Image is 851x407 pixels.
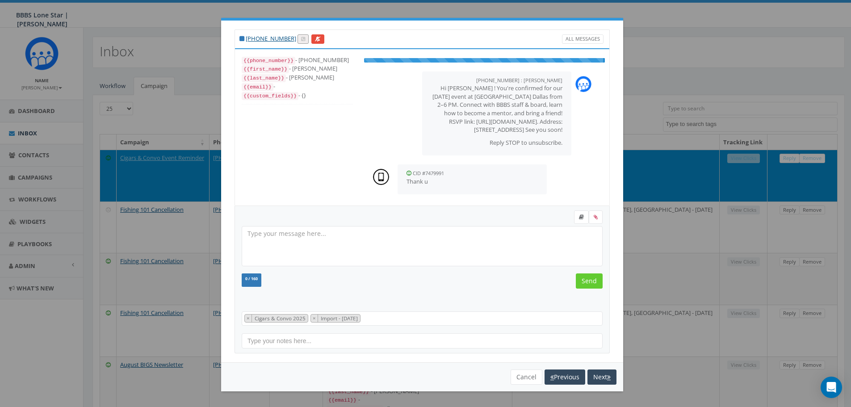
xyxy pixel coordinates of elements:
button: Remove item [311,315,318,322]
button: Previous [545,369,585,385]
input: Send [576,273,603,289]
span: 0 / 160 [245,276,258,281]
p: Hi [PERSON_NAME] ! You're confirmed for our [DATE] event at [GEOGRAPHIC_DATA] Dallas from 2–6 PM.... [431,84,562,134]
label: Insert Template Text [574,210,589,224]
code: {{email}} [242,83,273,91]
small: [PHONE_NUMBER] : [PERSON_NAME] [476,77,562,84]
span: Call this contact by routing a call through the phone number listed in your profile. [301,35,305,42]
div: Open Intercom Messenger [821,377,842,398]
code: {{custom_fields}} [242,92,298,100]
code: {{last_name}} [242,74,286,82]
code: {{first_name}} [242,65,289,73]
span: × [247,315,250,322]
a: All Messages [562,34,604,44]
p: Thank u [407,177,538,186]
i: This phone number is subscribed and will receive texts. [239,36,244,42]
span: Import - [DATE] [320,315,360,322]
li: Import - 09/12/2025 [310,314,361,323]
div: - [PERSON_NAME] [242,73,353,82]
code: {{phone_number}} [242,57,295,65]
input: Type your notes here... [242,333,603,348]
div: - {} [242,91,353,100]
p: Reply STOP to unsubscribe. [431,138,562,147]
button: Cancel [511,369,542,385]
span: × [313,315,316,322]
div: - [PHONE_NUMBER] [242,56,353,65]
div: - [PERSON_NAME] [242,64,353,73]
textarea: Search [363,315,367,323]
img: Rally_Corp_Icon_1.png [575,76,591,92]
div: - [242,82,353,91]
button: Remove item [245,315,252,322]
span: Cigars & Convo 2025 [254,315,308,322]
li: Cigars & Convo 2025 [244,314,308,323]
span: Attach your media [589,210,603,224]
small: CID #7479991 [413,170,444,176]
button: Next [587,369,616,385]
img: person-7663c4fa307d6c3c676fe4775fa3fa0625478a53031cd108274f5a685e757777.png [373,169,389,185]
a: [PHONE_NUMBER] [246,34,296,42]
